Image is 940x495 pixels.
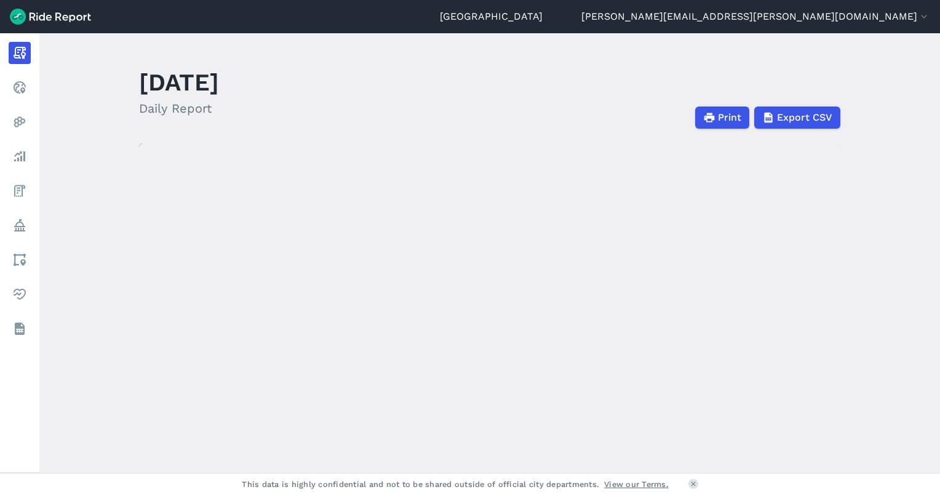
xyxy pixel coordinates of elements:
span: Print [718,110,741,125]
button: Export CSV [754,107,840,129]
a: Areas [9,249,31,271]
a: Report [9,42,31,64]
a: Realtime [9,76,31,99]
span: Export CSV [777,110,832,125]
a: [GEOGRAPHIC_DATA] [440,9,543,24]
a: Heatmaps [9,111,31,133]
a: Analyze [9,145,31,167]
button: [PERSON_NAME][EMAIL_ADDRESS][PERSON_NAME][DOMAIN_NAME] [581,9,930,24]
a: Fees [9,180,31,202]
h2: Daily Report [139,99,219,118]
img: Ride Report [10,9,91,25]
a: Health [9,283,31,305]
a: Datasets [9,318,31,340]
a: View our Terms. [604,478,669,490]
a: Policy [9,214,31,236]
h1: [DATE] [139,65,219,99]
button: Print [695,107,749,129]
